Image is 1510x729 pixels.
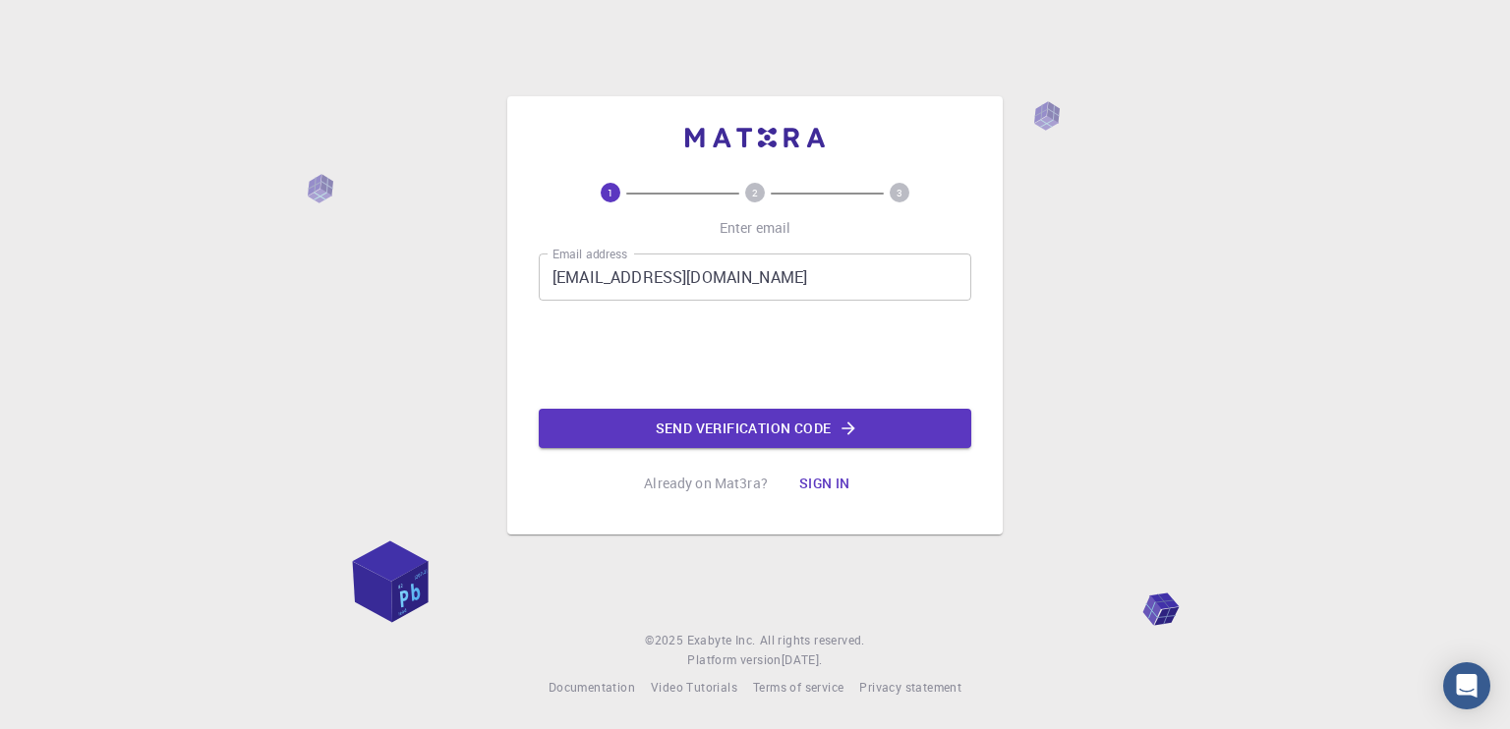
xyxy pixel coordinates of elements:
button: Sign in [784,464,866,503]
span: © 2025 [645,631,686,650]
span: All rights reserved. [760,631,865,650]
text: 3 [897,186,902,199]
a: Exabyte Inc. [687,631,756,650]
a: [DATE]. [782,650,823,670]
text: 1 [608,186,613,199]
span: [DATE] . [782,651,823,667]
span: Privacy statement [859,679,961,695]
span: Platform version [687,650,781,670]
span: Video Tutorials [651,679,737,695]
span: Exabyte Inc. [687,632,756,647]
p: Enter email [720,218,791,238]
span: Documentation [549,679,635,695]
text: 2 [752,186,758,199]
a: Privacy statement [859,678,961,698]
iframe: reCAPTCHA [606,316,904,393]
div: Open Intercom Messenger [1443,662,1490,709]
p: Already on Mat3ra? [644,474,768,493]
span: Terms of service [753,679,843,695]
a: Video Tutorials [651,678,737,698]
label: Email address [552,246,627,262]
a: Documentation [549,678,635,698]
a: Terms of service [753,678,843,698]
button: Send verification code [539,409,971,448]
